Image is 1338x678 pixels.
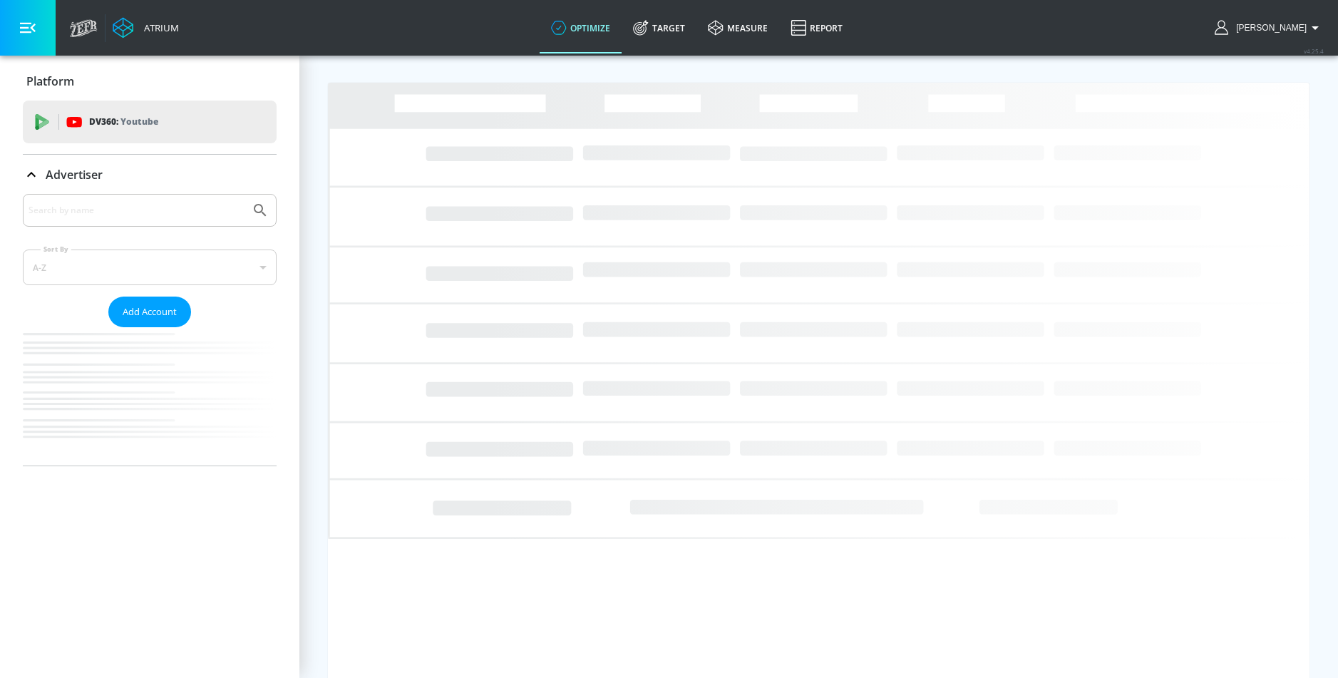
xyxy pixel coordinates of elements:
[23,61,277,101] div: Platform
[26,73,74,89] p: Platform
[1304,47,1324,55] span: v 4.25.4
[23,327,277,466] nav: list of Advertiser
[89,114,158,130] p: DV360:
[696,2,779,53] a: measure
[108,297,191,327] button: Add Account
[23,250,277,285] div: A-Z
[23,155,277,195] div: Advertiser
[23,101,277,143] div: DV360: Youtube
[540,2,622,53] a: optimize
[1230,23,1307,33] span: login as: guillermo.cabrera@zefr.com
[23,194,277,466] div: Advertiser
[113,17,179,38] a: Atrium
[46,167,103,183] p: Advertiser
[622,2,696,53] a: Target
[779,2,854,53] a: Report
[123,304,177,320] span: Add Account
[120,114,158,129] p: Youtube
[1215,19,1324,36] button: [PERSON_NAME]
[138,21,179,34] div: Atrium
[41,245,71,254] label: Sort By
[29,201,245,220] input: Search by name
